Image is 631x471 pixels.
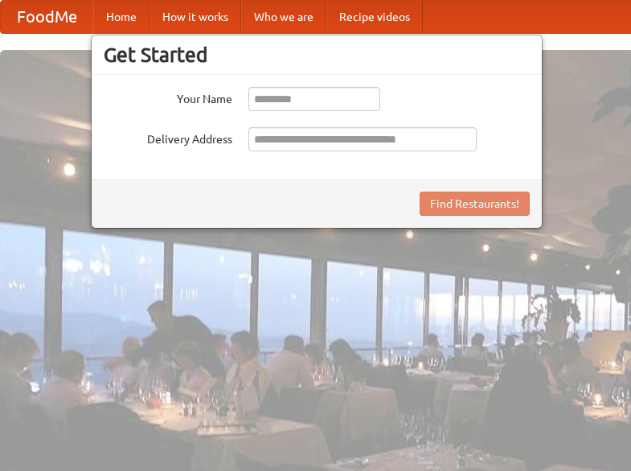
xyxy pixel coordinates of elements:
[93,1,150,33] a: Home
[104,127,232,147] label: Delivery Address
[241,1,326,33] a: Who we are
[326,1,423,33] a: Recipe videos
[1,1,93,33] a: FoodMe
[104,87,232,107] label: Your Name
[420,192,530,216] button: Find Restaurants!
[150,1,241,33] a: How it works
[104,43,530,67] h3: Get Started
